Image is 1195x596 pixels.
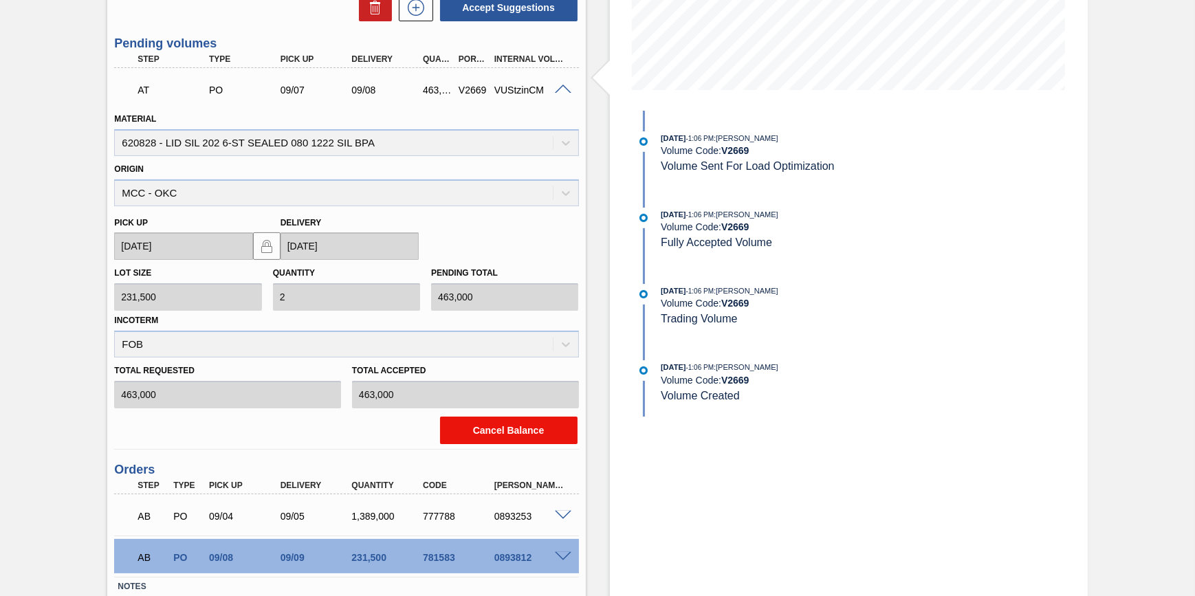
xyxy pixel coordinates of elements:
div: Awaiting Transport Information [134,75,213,105]
div: Purchase order [170,511,206,522]
div: Purchase order [170,552,206,563]
span: [DATE] [661,287,686,295]
img: atual [639,366,648,375]
div: Pick up [277,54,356,64]
div: 1,389,000 [348,511,427,522]
span: Trading Volume [661,313,737,324]
div: Awaiting Billing [134,501,171,531]
p: AT [138,85,210,96]
div: Delivery [277,481,356,490]
div: 777788 [419,511,498,522]
div: [PERSON_NAME]. ID [491,481,570,490]
span: [DATE] [661,210,686,219]
div: 09/08/2025 [348,85,427,96]
div: Step [134,481,171,490]
p: AB [138,552,167,563]
div: Volume Code: [661,145,987,156]
button: Cancel Balance [440,417,578,444]
div: Volume Code: [661,375,987,386]
span: : [PERSON_NAME] [714,210,778,219]
strong: V 2669 [721,221,749,232]
div: 463,000 [419,85,456,96]
strong: V 2669 [721,298,749,309]
div: 0893812 [491,552,570,563]
div: Portal Volume [455,54,492,64]
span: [DATE] [661,134,686,142]
div: Delivery [348,54,427,64]
div: 09/08/2025 [206,552,285,563]
h3: Orders [114,463,578,477]
div: VUStzinCM [491,85,570,96]
button: locked [253,232,281,260]
span: [DATE] [661,363,686,371]
input: mm/dd/yyyy [114,232,252,260]
strong: V 2669 [721,145,749,156]
div: 09/04/2025 [206,511,285,522]
div: 09/05/2025 [277,511,356,522]
div: Purchase order [206,85,285,96]
span: : [PERSON_NAME] [714,134,778,142]
div: Quantity [348,481,427,490]
label: Lot size [114,268,151,278]
div: Awaiting Billing [134,542,171,573]
span: : [PERSON_NAME] [714,363,778,371]
div: Volume Code: [661,221,987,232]
label: Pending total [431,268,498,278]
span: - 1:06 PM [686,211,714,219]
input: mm/dd/yyyy [281,232,419,260]
div: Quantity [419,54,456,64]
h3: Pending volumes [114,36,578,51]
span: Volume Sent For Load Optimization [661,160,835,172]
span: - 1:06 PM [686,364,714,371]
img: atual [639,290,648,298]
div: Code [419,481,498,490]
label: Delivery [281,218,322,228]
span: Volume Created [661,390,740,401]
img: locked [259,238,275,254]
img: atual [639,214,648,222]
div: 0893253 [491,511,570,522]
div: Volume Code: [661,298,987,309]
label: Quantity [273,268,315,278]
div: 09/09/2025 [277,552,356,563]
div: V2669 [455,85,492,96]
div: 231,500 [348,552,427,563]
div: 781583 [419,552,498,563]
label: Material [114,114,156,124]
div: 09/07/2025 [277,85,356,96]
strong: V 2669 [721,375,749,386]
label: Pick up [114,218,148,228]
label: Origin [114,164,144,174]
label: Total Accepted [352,361,579,381]
div: Type [170,481,206,490]
div: Pick up [206,481,285,490]
span: Fully Accepted Volume [661,236,772,248]
div: Type [206,54,285,64]
label: Incoterm [114,316,158,325]
span: : [PERSON_NAME] [714,287,778,295]
img: atual [639,137,648,146]
label: Total Requested [114,361,341,381]
div: Internal Volume Id [491,54,570,64]
span: - 1:06 PM [686,287,714,295]
span: - 1:06 PM [686,135,714,142]
p: AB [138,511,167,522]
div: Step [134,54,213,64]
